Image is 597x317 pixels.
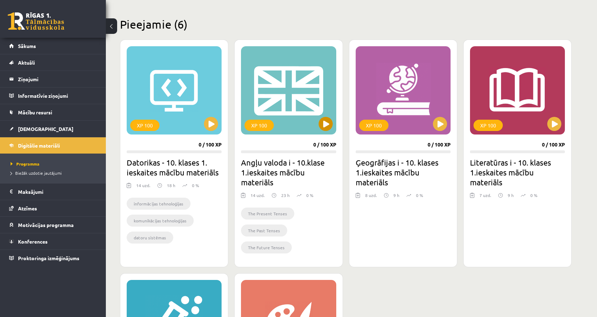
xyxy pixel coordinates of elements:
[18,184,97,200] legend: Maksājumi
[127,215,194,227] li: komunikācijas tehnoloģijas
[241,225,287,237] li: The Past Tenses
[18,238,48,245] span: Konferences
[508,192,514,198] p: 9 h
[393,192,399,198] p: 9 h
[470,157,565,187] h2: Literatūras i - 10. klases 1.ieskaites mācību materiāls
[281,192,290,198] p: 23 h
[136,182,150,193] div: 14 uzd.
[18,43,36,49] span: Sākums
[9,137,97,154] a: Digitālie materiāli
[530,192,537,198] p: 0 %
[241,157,336,187] h2: Angļu valoda i - 10.klase 1.ieskaites mācību materiāls
[127,198,191,210] li: informācijas tehnoloģijas
[9,121,97,137] a: [DEMOGRAPHIC_DATA]
[18,88,97,104] legend: Informatīvie ziņojumi
[241,208,294,220] li: The Present Tenses
[365,192,377,203] div: 8 uzd.
[18,109,52,115] span: Mācību resursi
[192,182,199,189] p: 0 %
[18,255,79,261] span: Proktoringa izmēģinājums
[356,157,451,187] h2: Ģeogrāfijas i - 10. klases 1.ieskaites mācību materiāls
[11,170,62,176] span: Biežāk uzdotie jautājumi
[18,126,73,132] span: [DEMOGRAPHIC_DATA]
[18,71,97,87] legend: Ziņojumi
[359,120,388,131] div: XP 100
[11,161,99,167] a: Programma
[9,184,97,200] a: Maksājumi
[480,192,491,203] div: 7 uzd.
[11,161,40,167] span: Programma
[9,71,97,87] a: Ziņojumi
[245,120,274,131] div: XP 100
[8,12,64,30] a: Rīgas 1. Tālmācības vidusskola
[9,250,97,266] a: Proktoringa izmēģinājums
[9,217,97,233] a: Motivācijas programma
[9,233,97,250] a: Konferences
[167,182,175,189] p: 18 h
[120,17,572,31] h2: Pieejamie (6)
[127,232,173,244] li: datoru sistēmas
[9,38,97,54] a: Sākums
[9,200,97,216] a: Atzīmes
[127,157,222,177] h2: Datorikas - 10. klases 1. ieskaites mācību materiāls
[18,59,35,66] span: Aktuāli
[251,192,265,203] div: 14 uzd.
[9,104,97,120] a: Mācību resursi
[18,205,37,211] span: Atzīmes
[241,241,292,253] li: The Future Tenses
[9,54,97,71] a: Aktuāli
[130,120,159,131] div: XP 100
[18,222,74,228] span: Motivācijas programma
[306,192,313,198] p: 0 %
[9,88,97,104] a: Informatīvie ziņojumi
[474,120,503,131] div: XP 100
[18,142,60,149] span: Digitālie materiāli
[11,170,99,176] a: Biežāk uzdotie jautājumi
[416,192,423,198] p: 0 %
